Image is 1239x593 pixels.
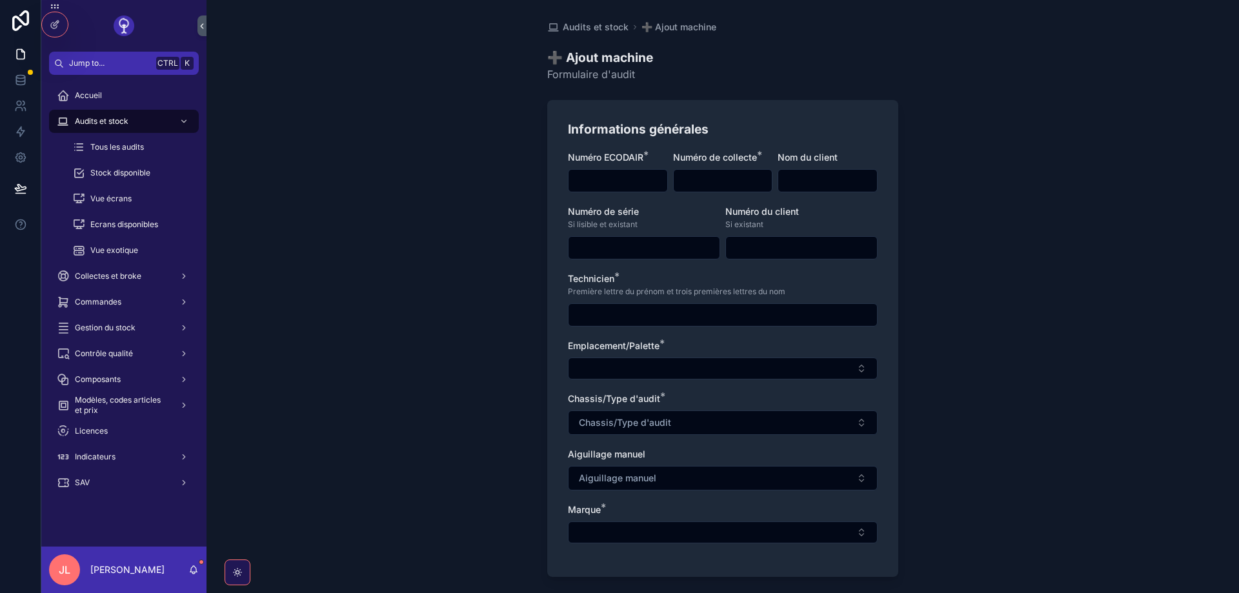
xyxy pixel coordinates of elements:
span: Stock disponible [90,168,150,178]
span: Vue exotique [90,245,138,256]
span: Première lettre du prénom et trois premières lettres du nom [568,286,785,297]
a: Audits et stock [49,110,199,133]
span: Si lisible et existant [568,219,638,230]
button: Select Button [568,521,878,543]
button: Jump to...CtrlK [49,52,199,75]
div: scrollable content [41,75,206,511]
a: Composants [49,368,199,391]
span: Tous les audits [90,142,144,152]
span: SAV [75,477,90,488]
a: Stock disponible [65,161,199,185]
a: Contrôle qualité [49,342,199,365]
a: Collectes et broke [49,265,199,288]
span: Numéro de série [568,206,639,217]
span: Marque [568,504,601,515]
span: Audits et stock [563,21,629,34]
span: JL [59,562,70,578]
span: Accueil [75,90,102,101]
span: Si existant [725,219,763,230]
button: Select Button [568,466,878,490]
span: Modèles, codes articles et prix [75,395,169,416]
a: Audits et stock [547,21,629,34]
h1: Informations générales [568,121,709,138]
a: Accueil [49,84,199,107]
span: Audits et stock [75,116,128,126]
span: Ctrl [156,57,179,70]
a: Licences [49,419,199,443]
span: Numéro ECODAIR [568,152,643,163]
a: Modèles, codes articles et prix [49,394,199,417]
a: Gestion du stock [49,316,199,339]
a: Indicateurs [49,445,199,468]
span: Ecrans disponibles [90,219,158,230]
span: Nom du client [778,152,838,163]
span: Composants [75,374,121,385]
span: Aiguillage manuel [568,448,645,459]
a: Commandes [49,290,199,314]
span: Emplacement/Palette [568,340,660,351]
span: Numéro de collecte [673,152,757,163]
span: Aiguillage manuel [579,472,656,485]
a: SAV [49,471,199,494]
a: Vue exotique [65,239,199,262]
p: [PERSON_NAME] [90,563,165,576]
span: Jump to... [69,58,151,68]
h1: ➕ Ajout machine [547,49,653,66]
a: Vue écrans [65,187,199,210]
button: Select Button [568,357,878,379]
span: Indicateurs [75,452,116,462]
button: Select Button [568,410,878,435]
span: Formulaire d'audit [547,66,653,82]
a: Tous les audits [65,136,199,159]
a: Ecrans disponibles [65,213,199,236]
a: ➕ Ajout machine [641,21,716,34]
span: Chassis/Type d'audit [568,393,660,404]
span: K [182,58,192,68]
span: Chassis/Type d'audit [579,416,671,429]
img: App logo [114,15,134,36]
span: Commandes [75,297,121,307]
span: Licences [75,426,108,436]
span: Gestion du stock [75,323,136,333]
span: Numéro du client [725,206,799,217]
span: Technicien [568,273,614,284]
span: Vue écrans [90,194,132,204]
span: Contrôle qualité [75,348,133,359]
span: Collectes et broke [75,271,141,281]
